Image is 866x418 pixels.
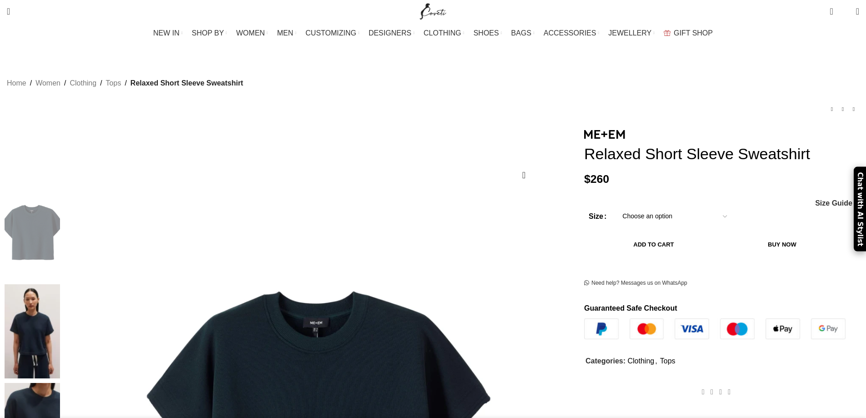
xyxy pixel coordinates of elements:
[674,29,713,37] span: GIFT SHOP
[544,29,596,37] span: ACCESSORIES
[424,29,461,37] span: CLOTHING
[842,9,849,16] span: 0
[584,145,859,163] h1: Relaxed Short Sleeve Sweatshirt
[7,77,26,89] a: Home
[655,355,657,367] span: ,
[584,130,625,139] img: Me and Em
[418,7,448,15] a: Site logo
[35,77,60,89] a: Women
[826,104,837,115] a: Previous product
[848,104,859,115] a: Next product
[586,357,626,365] span: Categories:
[584,173,609,185] bdi: 260
[153,29,180,37] span: NEW IN
[707,385,716,398] a: X social link
[511,24,534,42] a: BAGS
[584,304,677,312] strong: Guaranteed Safe Checkout
[664,24,713,42] a: GIFT SHOP
[725,385,734,398] a: WhatsApp social link
[236,24,268,42] a: WOMEN
[369,24,415,42] a: DESIGNERS
[608,29,651,37] span: JEWELLERY
[2,24,864,42] div: Main navigation
[369,29,411,37] span: DESIGNERS
[716,385,725,398] a: Pinterest social link
[130,77,243,89] span: Relaxed Short Sleeve Sweatshirt
[608,24,655,42] a: JEWELLERY
[70,77,96,89] a: Clothing
[584,318,846,339] img: guaranteed-safe-checkout-bordered.j
[192,24,227,42] a: SHOP BY
[831,5,837,11] span: 0
[5,284,60,379] img: Me + Em Relaxed Short Sleeve Sweatshirt – luxury British Blue in Me and Em exclusively at Coveti
[815,200,852,207] a: Size Guide
[660,357,676,365] a: Tops
[825,2,837,20] a: 0
[699,385,707,398] a: Facebook social link
[815,200,852,207] span: Size Guide
[589,211,606,222] label: Size
[584,173,591,185] span: $
[192,29,224,37] span: SHOP BY
[544,24,600,42] a: ACCESSORIES
[589,235,719,254] button: Add to cart
[106,77,121,89] a: Tops
[305,24,360,42] a: CUSTOMIZING
[627,357,654,365] a: Clothing
[473,29,499,37] span: SHOES
[236,29,265,37] span: WOMEN
[7,77,243,89] nav: Breadcrumb
[511,29,531,37] span: BAGS
[5,185,60,280] img: Relaxed Short Sleeve Sweatshirt
[153,24,183,42] a: NEW IN
[277,29,294,37] span: MEN
[305,29,356,37] span: CUSTOMIZING
[2,2,15,20] a: Search
[584,280,687,287] a: Need help? Messages us on WhatsApp
[840,2,849,20] div: My Wishlist
[723,235,841,254] button: Buy now
[473,24,502,42] a: SHOES
[424,24,465,42] a: CLOTHING
[277,24,296,42] a: MEN
[664,30,671,36] img: GiftBag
